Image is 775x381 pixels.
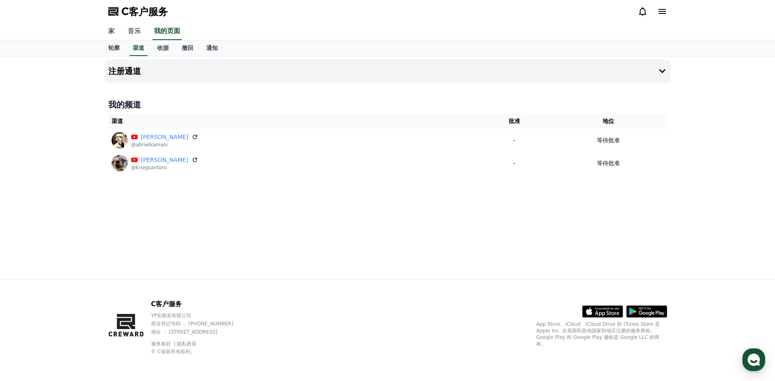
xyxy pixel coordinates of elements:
font: 渠道 [112,118,123,124]
p: C客户服务 [151,299,249,309]
font: 渠道 [133,45,144,51]
a: 服务条款 [151,341,177,347]
button: 注册通道 [105,60,670,83]
a: C客户服务 [108,5,168,18]
p: @kriegsantoro [131,164,198,171]
img: 阿布里埃尔·卡马尼 [112,132,128,148]
p: - [482,159,547,168]
a: 隐私政策 [177,341,197,347]
span: C客户服务 [121,5,168,18]
img: 克里格·桑托罗 [112,155,128,171]
p: @abrielkamani [131,141,198,148]
p: 等待批准 [597,136,620,145]
a: [PERSON_NAME] [141,133,188,141]
font: 地位 [603,118,614,124]
p: 商业登记号码 ： [PHONE_NUMBER] [151,320,249,327]
a: [PERSON_NAME] [141,156,188,164]
a: 通知 [200,40,224,56]
a: 我的页面 [152,23,182,40]
p: 等待批准 [597,159,620,168]
a: 撤回 [175,40,200,56]
h4: 注册通道 [108,67,141,76]
a: 渠道 [130,40,147,56]
a: 音乐 [121,23,147,40]
a: 收据 [151,40,175,56]
a: 家 [102,23,121,40]
p: YP实验室有限公司 [151,312,249,319]
p: 地址 ： [STREET_ADDRESS] [151,329,249,335]
font: 轮廓 [108,45,120,51]
font: 收据 [157,45,169,51]
font: 撤回 [182,45,193,51]
a: 轮廓 [102,40,126,56]
h4: 我的频道 [108,99,667,110]
p: - [482,136,547,145]
font: 通知 [206,45,218,51]
font: 批准 [509,118,520,124]
p: App Store、iCloud、iCloud Drive 和 iTunes Store 是 Apple Inc. 在美国和其他国家和地区注册的服务商标。Google Play 和 Google... [536,321,667,347]
p: © C保留所有权利。 [151,348,249,355]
